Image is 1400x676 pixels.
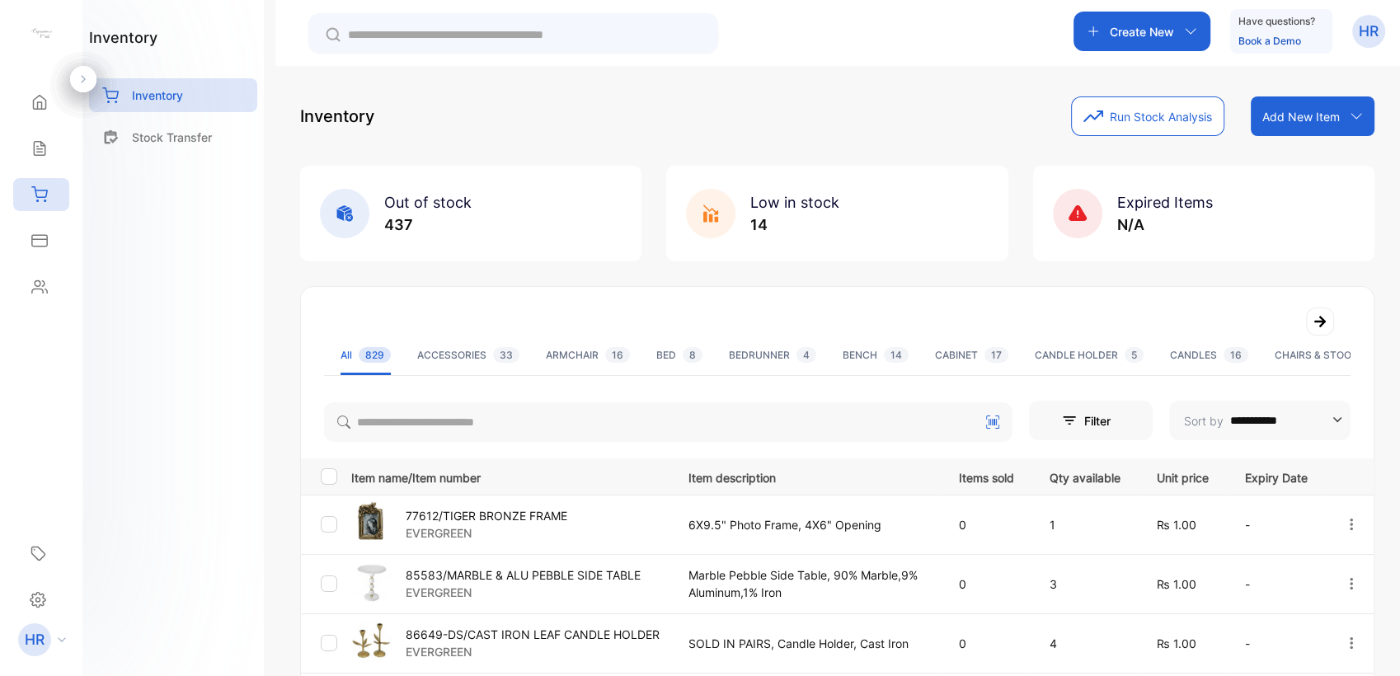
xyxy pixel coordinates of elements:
p: Expiry Date [1245,466,1310,486]
span: ₨ 1.00 [1157,636,1196,650]
p: Marble Pebble Side Table, 90% Marble,9% Aluminum,1% Iron [688,566,925,601]
p: Create New [1110,23,1174,40]
p: EVERGREEN [406,584,641,601]
span: Low in stock [750,194,839,211]
p: 85583/MARBLE & ALU PEBBLE SIDE TABLE [406,566,641,584]
span: Expired Items [1117,194,1213,211]
p: 14 [750,214,839,236]
span: 16 [605,347,630,363]
p: SOLD IN PAIRS, Candle Holder, Cast Iron [688,635,925,652]
div: CANDLES [1170,348,1248,363]
button: HR [1352,12,1385,51]
button: Create New [1073,12,1210,51]
p: 0 [958,516,1016,533]
div: ACCESSORIES [417,348,519,363]
p: 6X9.5" Photo Frame, 4X6" Opening [688,516,925,533]
p: 0 [958,635,1016,652]
img: item [351,561,392,603]
p: Inventory [132,87,183,104]
a: Inventory [89,78,257,112]
span: Out of stock [384,194,472,211]
span: ₨ 1.00 [1157,577,1196,591]
p: Inventory [300,104,374,129]
div: CABINET [935,348,1008,363]
p: Unit price [1157,466,1211,486]
p: HR [1359,21,1379,42]
p: Sort by [1184,412,1224,430]
span: 16 [1224,347,1248,363]
img: item [351,502,392,543]
p: 437 [384,214,472,236]
span: 829 [359,347,391,363]
div: All [341,348,391,363]
p: HR [25,629,45,650]
div: ARMCHAIR [546,348,630,363]
span: 17 [984,347,1008,363]
p: N/A [1117,214,1213,236]
p: 1 [1050,516,1123,533]
span: 5 [1125,347,1144,363]
img: logo [29,21,54,46]
span: 8 [683,347,702,363]
p: Add New Item [1262,108,1340,125]
span: ₨ 1.00 [1157,518,1196,532]
h1: inventory [89,26,157,49]
a: Stock Transfer [89,120,257,154]
div: BENCH [843,348,909,363]
div: CHAIRS & STOOLS [1275,348,1396,363]
div: BED [656,348,702,363]
p: 77612/TIGER BRONZE FRAME [406,507,567,524]
p: 3 [1050,575,1123,593]
p: EVERGREEN [406,643,660,660]
p: 4 [1050,635,1123,652]
p: EVERGREEN [406,524,567,542]
button: Run Stock Analysis [1071,96,1224,136]
span: 4 [796,347,816,363]
p: Item name/Item number [351,466,668,486]
p: Item description [688,466,925,486]
span: 14 [884,347,909,363]
p: Stock Transfer [132,129,212,146]
div: BEDRUNNER [729,348,816,363]
div: CANDLE HOLDER [1035,348,1144,363]
p: - [1245,516,1310,533]
a: Book a Demo [1238,35,1301,47]
p: Items sold [958,466,1016,486]
p: - [1245,635,1310,652]
p: 0 [958,575,1016,593]
p: Have questions? [1238,13,1315,30]
p: - [1245,575,1310,593]
p: Qty available [1050,466,1123,486]
img: item [351,621,392,662]
p: 86649-DS/CAST IRON LEAF CANDLE HOLDER [406,626,660,643]
button: Sort by [1169,401,1351,440]
span: 33 [493,347,519,363]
